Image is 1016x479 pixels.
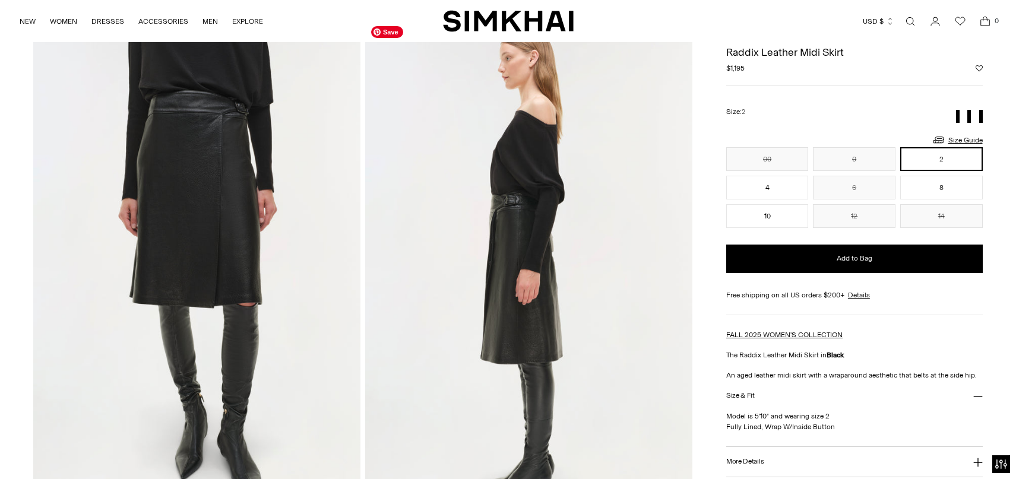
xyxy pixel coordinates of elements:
span: Save [371,26,403,38]
strong: Black [827,351,844,359]
a: DRESSES [91,8,124,34]
button: More Details [726,447,983,477]
a: Go to the account page [923,9,947,33]
button: USD $ [863,8,894,34]
h3: Size & Fit [726,392,755,399]
button: 12 [813,204,895,228]
button: 0 [813,147,895,171]
span: Add to Bag [837,254,872,264]
a: Open search modal [898,9,922,33]
button: 00 [726,147,809,171]
span: 2 [742,108,745,116]
a: ACCESSORIES [138,8,188,34]
a: SIMKHAI [443,9,574,33]
h1: Raddix Leather Midi Skirt [726,47,983,58]
a: MEN [202,8,218,34]
span: $1,195 [726,63,745,74]
h3: More Details [726,458,764,466]
button: 6 [813,176,895,199]
iframe: Sign Up via Text for Offers [10,434,119,470]
p: Model is 5'10" and wearing size 2 Fully Lined, Wrap W/Inside Button [726,411,983,432]
p: The Raddix Leather Midi Skirt in [726,350,983,360]
a: Wishlist [948,9,972,33]
label: Size: [726,106,745,118]
a: Size Guide [932,132,983,147]
span: 0 [991,15,1002,26]
button: 8 [900,176,983,199]
a: EXPLORE [232,8,263,34]
button: 14 [900,204,983,228]
a: WOMEN [50,8,77,34]
button: 4 [726,176,809,199]
button: Size & Fit [726,380,983,411]
a: Open cart modal [973,9,997,33]
button: Add to Bag [726,245,983,273]
button: 10 [726,204,809,228]
a: NEW [20,8,36,34]
div: Free shipping on all US orders $200+ [726,290,983,300]
button: Add to Wishlist [976,65,983,72]
a: FALL 2025 WOMEN'S COLLECTION [726,331,843,339]
button: 2 [900,147,983,171]
p: An aged leather midi skirt with a wraparound aesthetic that belts at the side hip. [726,370,983,380]
a: Details [848,290,870,300]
